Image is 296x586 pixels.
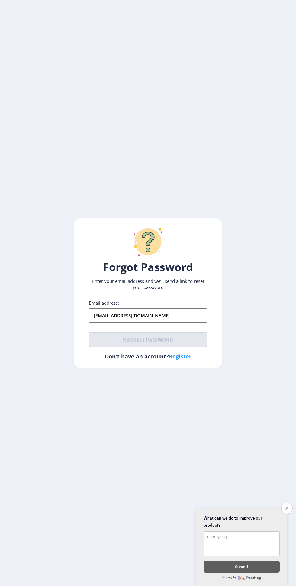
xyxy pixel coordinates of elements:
[89,308,207,323] input: Email address
[89,260,207,274] h1: Forgot Password
[89,300,119,306] label: Email address:
[169,353,191,360] a: Register
[89,353,207,360] h6: Don't have an account?
[89,278,207,290] p: Enter your email address and we’ll send a link to reset your password
[89,332,207,347] button: Request password
[130,224,166,260] img: question-mark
